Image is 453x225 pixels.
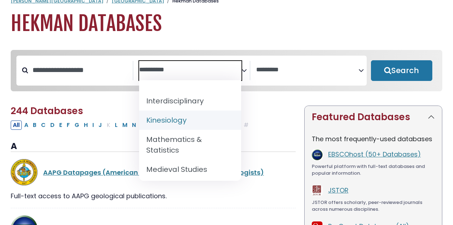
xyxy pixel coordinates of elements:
[11,50,442,91] nav: Search filters
[139,91,241,111] li: Interdisciplinary
[130,121,138,130] button: Filter Results N
[120,121,129,130] button: Filter Results M
[11,104,83,117] span: 244 Databases
[43,168,264,177] a: AAPG Datapages (American Association of Petroleum Geologists)
[312,163,435,177] div: Powerful platform with full-text databases and popular information.
[328,150,421,159] a: EBSCOhost (50+ Databases)
[371,60,432,81] button: Submit for Search Results
[113,121,120,130] button: Filter Results L
[11,12,442,36] h1: Hekman Databases
[139,111,241,130] li: Kinesiology
[139,66,241,74] textarea: Search
[312,199,435,213] div: JSTOR offers scholarly, peer-reviewed journals across numerous disciplines.
[11,191,296,201] div: Full-text access to AAPG geological publications.
[82,121,90,130] button: Filter Results H
[11,141,296,152] h3: A
[28,64,133,76] input: Search database by title or keyword
[139,130,241,160] li: Mathematics & Statistics
[11,120,251,129] div: Alpha-list to filter by first letter of database name
[48,121,57,130] button: Filter Results D
[90,121,96,130] button: Filter Results I
[139,160,241,179] li: Medieval Studies
[22,121,30,130] button: Filter Results A
[328,186,348,195] a: JSTOR
[138,121,147,130] button: Filter Results O
[256,66,358,74] textarea: Search
[72,121,81,130] button: Filter Results G
[31,121,39,130] button: Filter Results B
[57,121,64,130] button: Filter Results E
[305,106,442,128] button: Featured Databases
[11,121,22,130] button: All
[65,121,72,130] button: Filter Results F
[312,134,435,144] p: The most frequently-used databases
[96,121,104,130] button: Filter Results J
[39,121,48,130] button: Filter Results C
